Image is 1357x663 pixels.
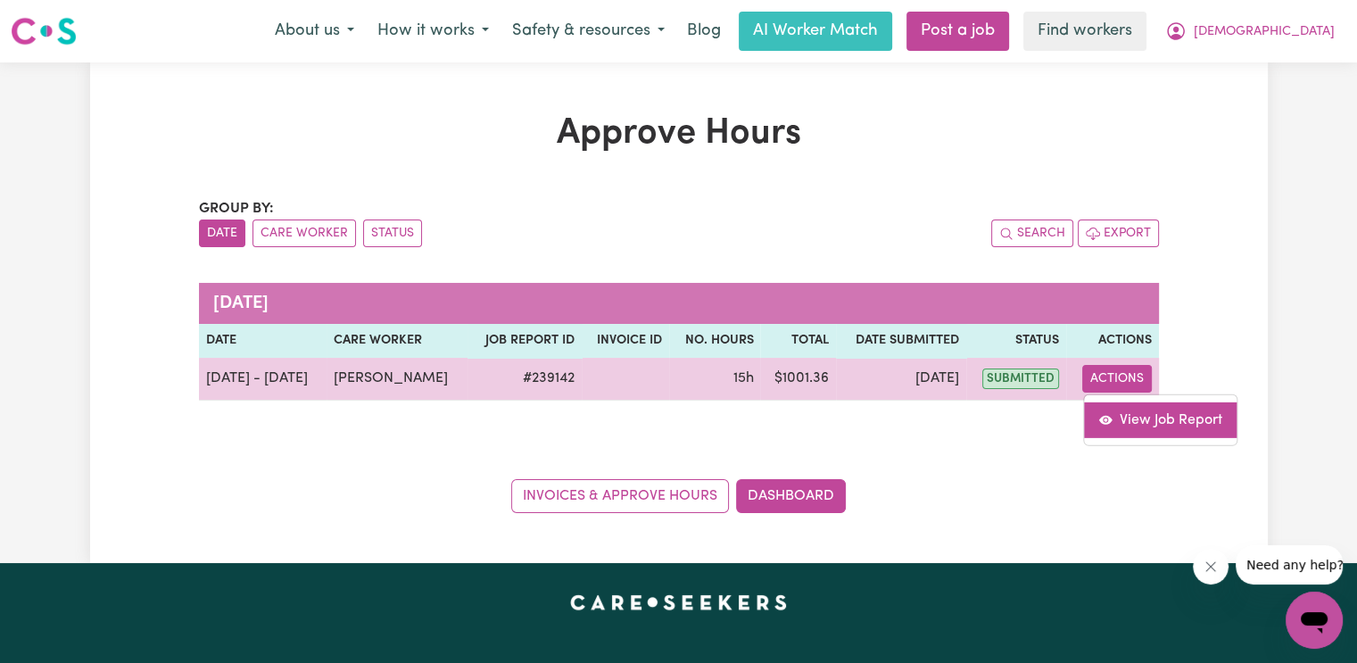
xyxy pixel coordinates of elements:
[760,324,836,358] th: Total
[1194,22,1335,42] span: [DEMOGRAPHIC_DATA]
[732,371,753,385] span: 15 hours
[199,202,274,216] span: Group by:
[669,324,760,358] th: No. Hours
[1066,324,1159,358] th: Actions
[1084,402,1237,437] a: View job report 239142
[327,358,468,401] td: [PERSON_NAME]
[199,283,1159,324] caption: [DATE]
[991,220,1073,247] button: Search
[1193,549,1229,584] iframe: Close message
[366,12,501,50] button: How it works
[199,220,245,247] button: sort invoices by date
[676,12,732,51] a: Blog
[199,112,1159,155] h1: Approve Hours
[1023,12,1146,51] a: Find workers
[582,324,669,358] th: Invoice ID
[570,595,787,609] a: Careseekers home page
[511,479,729,513] a: Invoices & Approve Hours
[468,358,582,401] td: # 239142
[836,324,965,358] th: Date Submitted
[263,12,366,50] button: About us
[982,369,1059,389] span: submitted
[760,358,836,401] td: $ 1001.36
[11,11,77,52] a: Careseekers logo
[736,479,846,513] a: Dashboard
[836,358,965,401] td: [DATE]
[327,324,468,358] th: Care worker
[966,324,1066,358] th: Status
[1286,592,1343,649] iframe: Button to launch messaging window
[1083,394,1237,445] div: Actions
[1078,220,1159,247] button: Export
[11,15,77,47] img: Careseekers logo
[1082,365,1152,393] button: Actions
[739,12,892,51] a: AI Worker Match
[501,12,676,50] button: Safety & resources
[252,220,356,247] button: sort invoices by care worker
[468,324,582,358] th: Job Report ID
[199,324,327,358] th: Date
[906,12,1009,51] a: Post a job
[1154,12,1346,50] button: My Account
[1236,545,1343,584] iframe: Message from company
[199,358,327,401] td: [DATE] - [DATE]
[363,220,422,247] button: sort invoices by paid status
[11,12,108,27] span: Need any help?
